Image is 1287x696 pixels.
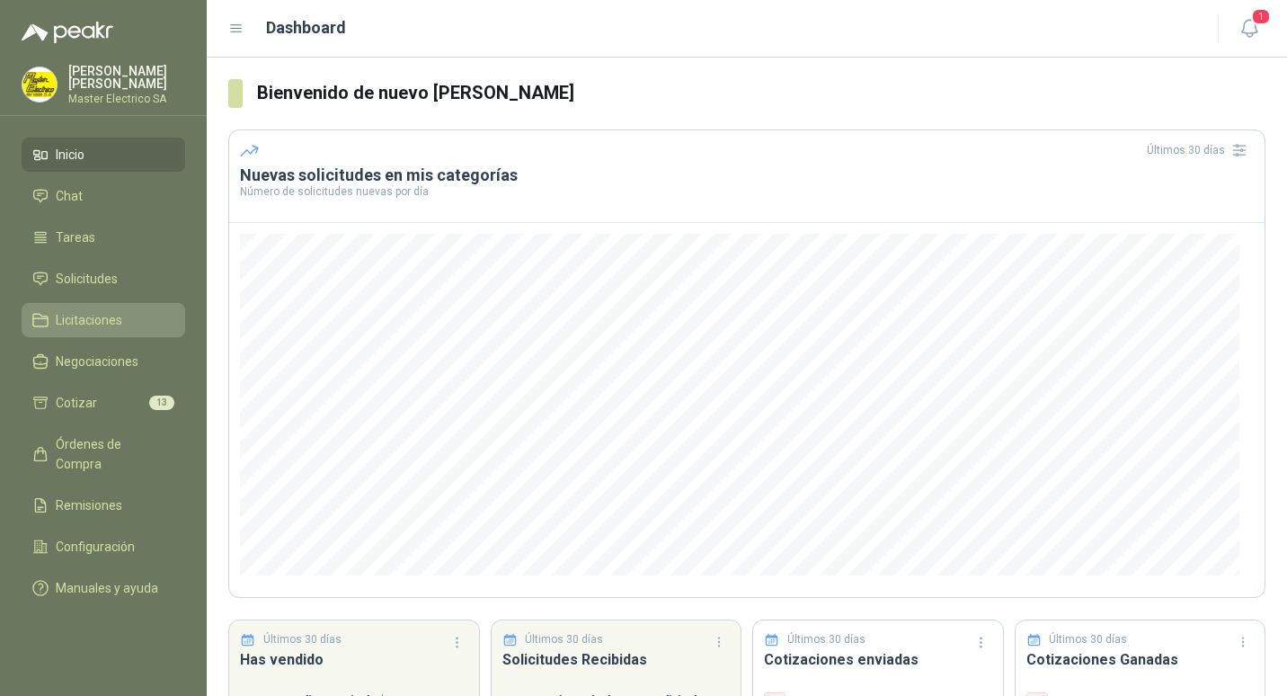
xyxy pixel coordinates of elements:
h3: Cotizaciones Ganadas [1026,648,1255,671]
h3: Has vendido [240,648,468,671]
span: Configuración [56,537,135,557]
p: [PERSON_NAME] [PERSON_NAME] [68,65,185,90]
span: 13 [149,396,174,410]
p: Últimos 30 días [525,631,603,648]
img: Company Logo [22,67,57,102]
span: 1 [1251,8,1271,25]
p: Master Electrico SA [68,94,185,104]
span: Cotizar [56,393,97,413]
a: Licitaciones [22,303,185,337]
span: Licitaciones [56,310,122,330]
h3: Solicitudes Recibidas [502,648,731,671]
span: Manuales y ayuda [56,578,158,598]
p: Número de solicitudes nuevas por día [240,186,1254,197]
span: Remisiones [56,495,122,515]
span: Tareas [56,228,95,247]
a: Chat [22,179,185,213]
h3: Cotizaciones enviadas [764,648,992,671]
span: Negociaciones [56,352,138,371]
span: Solicitudes [56,269,118,289]
h3: Nuevas solicitudes en mis categorías [240,165,1254,186]
a: Cotizar13 [22,386,185,420]
span: Inicio [56,145,84,165]
h1: Dashboard [266,15,346,40]
img: Logo peakr [22,22,113,43]
div: Últimos 30 días [1147,136,1254,165]
a: Configuración [22,530,185,564]
span: Órdenes de Compra [56,434,168,474]
p: Últimos 30 días [263,631,342,648]
p: Últimos 30 días [1049,631,1127,648]
button: 1 [1233,13,1265,45]
p: Últimos 30 días [787,631,865,648]
a: Inicio [22,138,185,172]
a: Tareas [22,220,185,254]
a: Órdenes de Compra [22,427,185,481]
h3: Bienvenido de nuevo [PERSON_NAME] [257,79,1265,107]
a: Negociaciones [22,344,185,379]
a: Manuales y ayuda [22,571,185,605]
span: Chat [56,186,83,206]
a: Solicitudes [22,262,185,296]
a: Remisiones [22,488,185,522]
